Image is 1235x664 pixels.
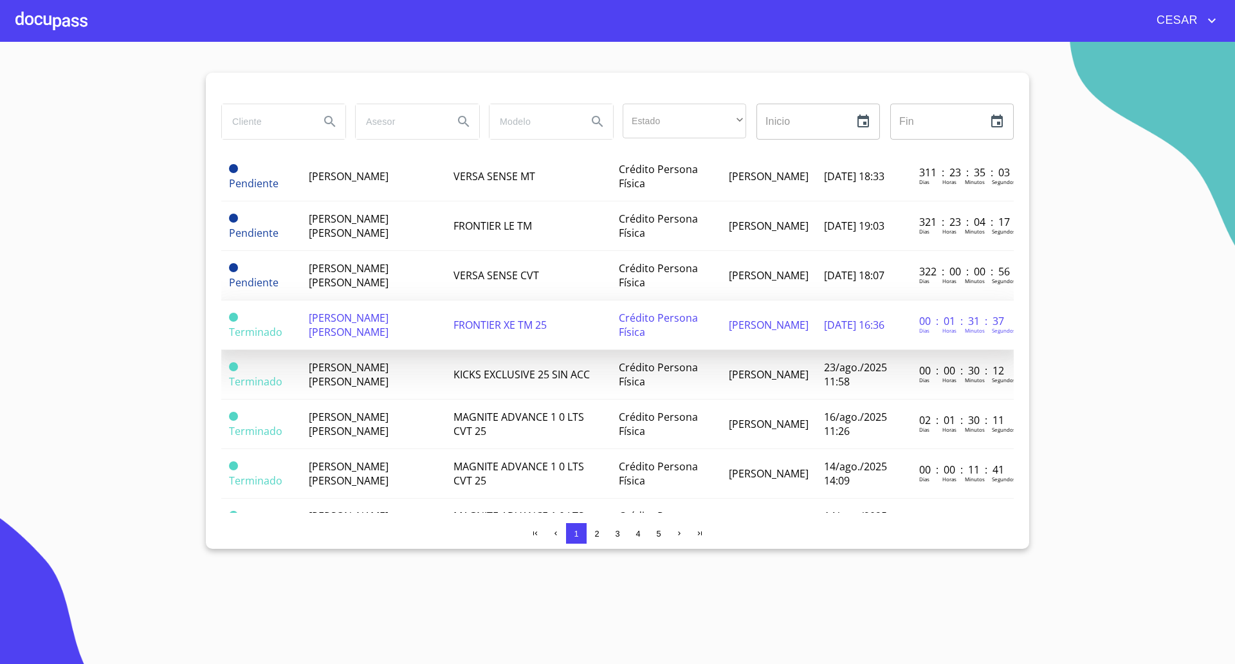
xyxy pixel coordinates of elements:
p: Horas [942,426,956,433]
span: [PERSON_NAME] [PERSON_NAME] [309,509,389,537]
p: Horas [942,376,956,383]
input: search [222,104,309,139]
span: Crédito Persona Física [619,311,698,339]
p: Dias [919,277,929,284]
p: Minutos [965,228,985,235]
input: search [356,104,443,139]
span: Pendiente [229,214,238,223]
span: Crédito Persona Física [619,261,698,290]
span: Terminado [229,474,282,488]
p: Segundos [992,376,1016,383]
span: [PERSON_NAME] [PERSON_NAME] [309,311,389,339]
span: [DATE] 18:07 [824,268,884,282]
span: Crédito Persona Física [619,509,698,537]
span: FRONTIER LE TM [453,219,532,233]
span: 23/ago./2025 11:58 [824,360,887,389]
p: Segundos [992,178,1016,185]
span: [PERSON_NAME] [729,367,809,382]
span: [PERSON_NAME] [PERSON_NAME] [309,410,389,438]
span: Crédito Persona Física [619,212,698,240]
p: 00 : 00 : 30 : 12 [919,364,1006,378]
p: 00 : 00 : 54 : 34 [919,512,1006,526]
span: Terminado [229,362,238,371]
div: ​ [623,104,746,138]
p: 00 : 01 : 31 : 37 [919,314,1006,328]
span: 2 [594,529,599,539]
p: Horas [942,327,956,334]
span: Terminado [229,374,282,389]
span: 16/ago./2025 11:26 [824,410,887,438]
p: Segundos [992,426,1016,433]
span: [DATE] 16:36 [824,318,884,332]
span: FRONTIER XE TM 25 [453,318,547,332]
p: 311 : 23 : 35 : 03 [919,165,1006,180]
p: Minutos [965,277,985,284]
p: 321 : 23 : 04 : 17 [919,215,1006,229]
span: Crédito Persona Física [619,410,698,438]
p: Dias [919,475,929,483]
span: [DATE] 19:03 [824,219,884,233]
span: Pendiente [229,176,279,190]
p: Segundos [992,277,1016,284]
p: Segundos [992,228,1016,235]
span: 5 [656,529,661,539]
span: [PERSON_NAME] [PERSON_NAME] [309,459,389,488]
span: [DATE] 18:33 [824,169,884,183]
span: [PERSON_NAME] [729,219,809,233]
p: 00 : 00 : 11 : 41 [919,463,1006,477]
p: Dias [919,426,929,433]
button: 2 [587,523,607,544]
input: search [489,104,577,139]
span: Terminado [229,461,238,470]
button: Search [315,106,345,137]
p: Minutos [965,376,985,383]
p: 02 : 01 : 30 : 11 [919,413,1006,427]
span: VERSA SENSE MT [453,169,535,183]
span: [PERSON_NAME] [PERSON_NAME] [309,261,389,290]
span: [PERSON_NAME] [729,268,809,282]
p: Segundos [992,475,1016,483]
span: Crédito Persona Física [619,459,698,488]
p: Horas [942,277,956,284]
p: Minutos [965,327,985,334]
span: MAGNITE ADVANCE 1 0 LTS CVT 25 [453,459,584,488]
span: 14/ago./2025 14:09 [824,459,887,488]
span: CESAR [1147,10,1204,31]
button: 1 [566,523,587,544]
span: Terminado [229,424,282,438]
p: Horas [942,178,956,185]
span: [PERSON_NAME] [309,169,389,183]
span: MAGNITE ADVANCE 1 0 LTS CVT 25 [453,410,584,438]
button: 3 [607,523,628,544]
p: Dias [919,228,929,235]
span: [PERSON_NAME] [729,417,809,431]
button: Search [448,106,479,137]
button: 5 [648,523,669,544]
button: Search [582,106,613,137]
span: 4 [636,529,640,539]
span: Pendiente [229,164,238,173]
span: 3 [615,529,619,539]
p: Minutos [965,426,985,433]
span: KICKS EXCLUSIVE 25 SIN ACC [453,367,590,382]
span: Pendiente [229,275,279,290]
span: [PERSON_NAME] [PERSON_NAME] [309,212,389,240]
p: Horas [942,228,956,235]
span: Terminado [229,325,282,339]
button: account of current user [1147,10,1220,31]
button: 4 [628,523,648,544]
span: VERSA SENSE CVT [453,268,539,282]
span: MAGNITE ADVANCE 1 0 LTS CVT 25 [453,509,584,537]
p: Minutos [965,178,985,185]
p: Minutos [965,475,985,483]
span: 1 [574,529,578,539]
span: [PERSON_NAME] [729,169,809,183]
p: Segundos [992,327,1016,334]
span: 14/ago./2025 14:07 [824,509,887,537]
p: Dias [919,178,929,185]
span: Terminado [229,511,238,520]
p: Dias [919,376,929,383]
span: [PERSON_NAME] [729,466,809,481]
span: Pendiente [229,263,238,272]
p: Dias [919,327,929,334]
